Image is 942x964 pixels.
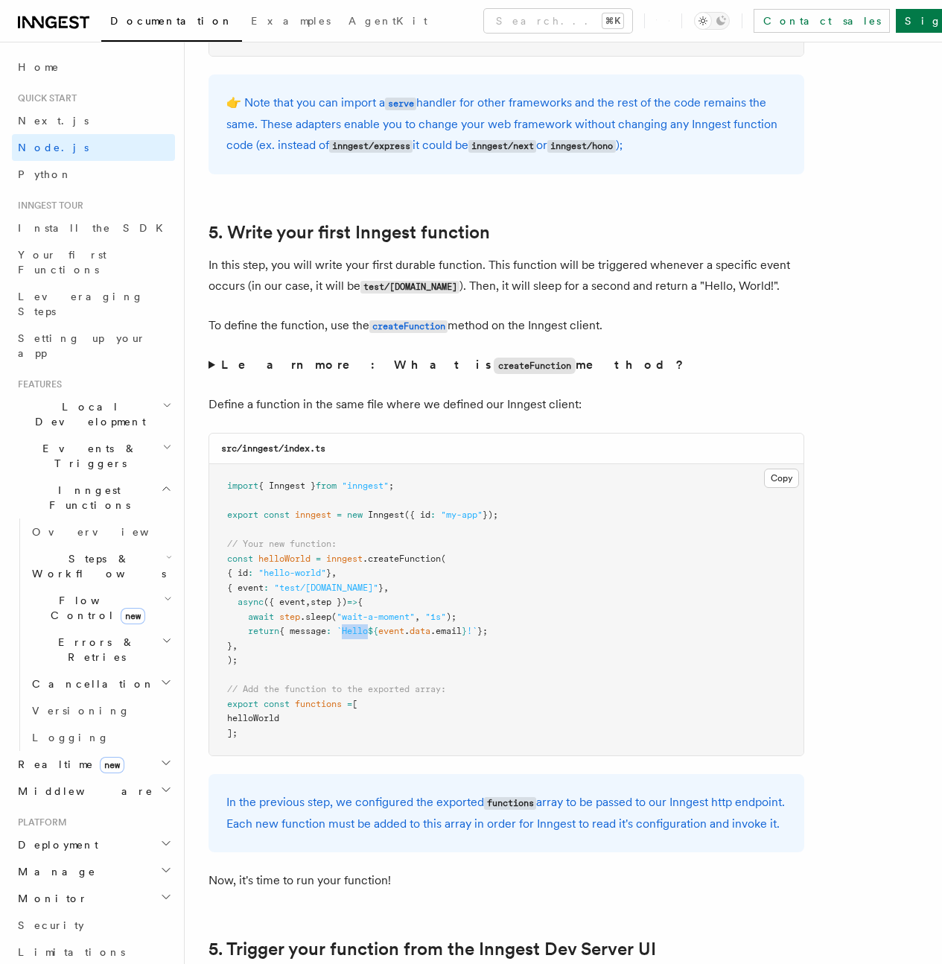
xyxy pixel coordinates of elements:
[326,568,331,578] span: }
[12,399,162,429] span: Local Development
[12,283,175,325] a: Leveraging Steps
[337,612,415,622] span: "wait-a-moment"
[251,15,331,27] span: Examples
[209,394,804,415] p: Define a function in the same file where we defined our Inngest client:
[226,92,786,156] p: 👉 Note that you can import a handler for other frameworks and the rest of the code remains the sa...
[389,481,394,491] span: ;
[264,699,290,709] span: const
[12,200,83,212] span: Inngest tour
[547,140,615,153] code: inngest/hono
[26,629,175,670] button: Errors & Retries
[227,510,258,520] span: export
[26,670,175,697] button: Cancellation
[18,946,125,958] span: Limitations
[209,255,804,297] p: In this step, you will write your first durable function. This function will be triggered wheneve...
[352,699,357,709] span: [
[18,60,60,74] span: Home
[12,858,175,885] button: Manage
[368,510,404,520] span: Inngest
[227,684,446,694] span: // Add the function to the exported array:
[331,568,337,578] span: ,
[26,697,175,724] a: Versioning
[26,551,166,581] span: Steps & Workflows
[483,510,498,520] span: });
[404,626,410,636] span: .
[227,713,279,723] span: helloWorld
[209,939,656,960] a: 5. Trigger your function from the Inngest Dev Server UI
[227,481,258,491] span: import
[12,378,62,390] span: Features
[12,134,175,161] a: Node.js
[467,626,477,636] span: !`
[316,554,321,564] span: =
[12,435,175,477] button: Events & Triggers
[12,325,175,367] a: Setting up your app
[368,626,378,636] span: ${
[226,792,786,834] p: In the previous step, we configured the exported array to be passed to our Inngest http endpoint....
[279,626,326,636] span: { message
[337,510,342,520] span: =
[232,641,238,651] span: ,
[221,443,325,454] code: src/inngest/index.ts
[462,626,467,636] span: }
[258,554,311,564] span: helloWorld
[347,699,352,709] span: =
[385,98,416,110] code: serve
[477,626,488,636] span: };
[441,554,446,564] span: (
[425,612,446,622] span: "1s"
[12,837,98,852] span: Deployment
[430,626,462,636] span: .email
[209,222,490,243] a: 5. Write your first Inngest function
[264,583,269,593] span: :
[100,757,124,773] span: new
[18,249,106,276] span: Your first Functions
[227,641,232,651] span: }
[32,526,185,538] span: Overview
[258,568,326,578] span: "hello-world"
[12,816,67,828] span: Platform
[12,54,175,80] a: Home
[404,510,430,520] span: ({ id
[209,315,804,337] p: To define the function, use the method on the Inngest client.
[110,15,233,27] span: Documentation
[12,912,175,939] a: Security
[441,510,483,520] span: "my-app"
[18,291,144,317] span: Leveraging Steps
[331,612,337,622] span: (
[295,699,342,709] span: functions
[18,142,89,153] span: Node.js
[274,583,378,593] span: "test/[DOMAIN_NAME]"
[12,519,175,751] div: Inngest Functions
[18,919,84,931] span: Security
[337,626,368,636] span: `Hello
[12,477,175,519] button: Inngest Functions
[602,13,623,28] kbd: ⌘K
[26,724,175,751] a: Logging
[369,318,448,332] a: createFunction
[385,95,416,110] a: serve
[248,612,274,622] span: await
[221,358,687,372] strong: Learn more: What is method?
[12,241,175,283] a: Your first Functions
[446,612,456,622] span: );
[12,885,175,912] button: Monitor
[326,626,331,636] span: :
[26,676,155,691] span: Cancellation
[415,612,420,622] span: ,
[227,568,248,578] span: { id
[209,870,804,891] p: Now, it's time to run your function!
[227,583,264,593] span: { event
[316,481,337,491] span: from
[326,554,363,564] span: inngest
[258,481,316,491] span: { Inngest }
[484,797,536,810] code: functions
[26,545,175,587] button: Steps & Workflows
[26,635,162,665] span: Errors & Retries
[378,583,384,593] span: }
[764,469,799,488] button: Copy
[227,699,258,709] span: export
[410,626,430,636] span: data
[360,281,459,294] code: test/[DOMAIN_NAME]
[26,593,164,623] span: Flow Control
